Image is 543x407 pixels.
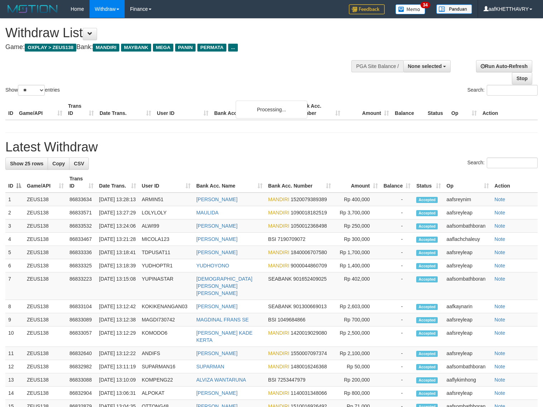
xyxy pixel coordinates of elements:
[495,317,505,323] a: Note
[268,210,289,215] span: MANDIRI
[236,101,307,118] div: Processing...
[495,276,505,282] a: Note
[18,85,45,96] select: Showentries
[495,223,505,229] a: Note
[197,44,226,52] span: PERMATA
[24,246,67,259] td: ZEUS138
[24,193,67,206] td: ZEUS138
[268,390,289,396] span: MANDIRI
[196,263,229,268] a: YUDHOYONO
[293,304,327,309] span: Copy 901300669013 to clipboard
[96,193,139,206] td: [DATE] 13:28:13
[416,317,438,323] span: Accepted
[48,158,69,170] a: Copy
[334,172,380,193] th: Amount: activate to sort column ascending
[495,377,505,383] a: Note
[416,237,438,243] span: Accepted
[416,351,438,357] span: Accepted
[96,246,139,259] td: [DATE] 13:18:41
[5,373,24,387] td: 13
[381,326,414,347] td: -
[334,219,380,233] td: Rp 250,000
[381,373,414,387] td: -
[291,223,327,229] span: Copy 1050012368498 to clipboard
[392,100,425,120] th: Balance
[495,210,505,215] a: Note
[139,373,193,387] td: KOMPENG22
[268,364,289,369] span: MANDIRI
[495,197,505,202] a: Note
[421,2,430,8] span: 34
[495,364,505,369] a: Note
[196,236,237,242] a: [PERSON_NAME]
[512,72,532,84] a: Stop
[381,246,414,259] td: -
[395,4,426,14] img: Button%20Memo.svg
[24,373,67,387] td: ZEUS138
[139,300,193,313] td: KOKIKENANGAN03
[24,347,67,360] td: ZEUS138
[291,390,327,396] span: Copy 1140031348066 to clipboard
[139,347,193,360] td: ANDIFS
[334,300,380,313] td: Rp 2,603,000
[425,100,448,120] th: Status
[416,210,438,216] span: Accepted
[96,313,139,326] td: [DATE] 13:12:38
[291,364,327,369] span: Copy 1480016246368 to clipboard
[381,259,414,272] td: -
[196,223,237,229] a: [PERSON_NAME]
[25,44,76,52] span: OXPLAY > ZEUS138
[444,193,492,206] td: aafsreynim
[408,63,442,69] span: None selected
[67,206,96,219] td: 86833571
[381,300,414,313] td: -
[67,233,96,246] td: 86833467
[67,259,96,272] td: 86833325
[334,326,380,347] td: Rp 2,500,000
[5,313,24,326] td: 9
[444,360,492,373] td: aafsombathboran
[69,158,89,170] a: CSV
[381,233,414,246] td: -
[444,246,492,259] td: aafsreyleap
[139,360,193,373] td: SUPARMAN16
[96,233,139,246] td: [DATE] 13:21:28
[334,387,380,400] td: Rp 800,000
[334,373,380,387] td: Rp 200,000
[334,259,380,272] td: Rp 1,400,000
[381,272,414,300] td: -
[495,236,505,242] a: Note
[278,317,306,323] span: Copy 1049684866 to clipboard
[291,197,327,202] span: Copy 1520079389389 to clipboard
[196,350,237,356] a: [PERSON_NAME]
[97,100,154,120] th: Date Trans.
[343,100,392,120] th: Amount
[5,158,48,170] a: Show 25 rows
[416,304,438,310] span: Accepted
[196,377,246,383] a: ALVIZA WANTARUNA
[334,206,380,219] td: Rp 3,700,000
[294,100,343,120] th: Bank Acc. Number
[334,272,380,300] td: Rp 402,000
[96,300,139,313] td: [DATE] 13:12:42
[196,276,253,296] a: [DEMOGRAPHIC_DATA][PERSON_NAME] [PERSON_NAME]
[381,193,414,206] td: -
[139,206,193,219] td: LOLYLOLY
[487,158,538,168] input: Search:
[96,326,139,347] td: [DATE] 13:12:29
[96,259,139,272] td: [DATE] 13:18:39
[67,246,96,259] td: 86833336
[268,304,292,309] span: SEABANK
[196,390,237,396] a: [PERSON_NAME]
[74,161,84,166] span: CSV
[96,347,139,360] td: [DATE] 13:12:22
[268,236,277,242] span: BSI
[268,223,289,229] span: MANDIRI
[5,44,355,51] h4: Game: Bank:
[24,233,67,246] td: ZEUS138
[381,206,414,219] td: -
[24,326,67,347] td: ZEUS138
[381,347,414,360] td: -
[268,249,289,255] span: MANDIRI
[96,172,139,193] th: Date Trans.: activate to sort column ascending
